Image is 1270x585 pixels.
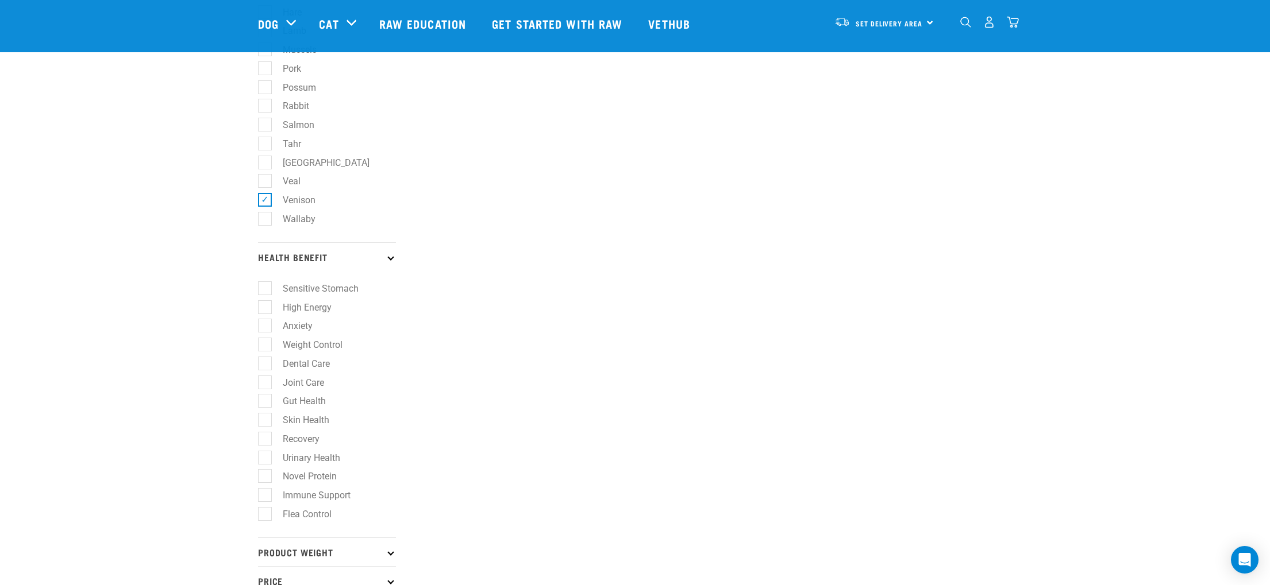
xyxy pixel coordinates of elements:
label: Sensitive Stomach [264,281,363,296]
a: Cat [319,15,338,32]
a: Get started with Raw [480,1,637,47]
p: Product Weight [258,537,396,566]
label: Skin Health [264,413,334,427]
label: Weight Control [264,338,347,352]
a: Dog [258,15,279,32]
div: Open Intercom Messenger [1231,546,1259,574]
label: Joint Care [264,375,329,390]
label: Mussels [264,42,321,57]
label: Venison [264,193,320,207]
img: user.png [983,16,995,28]
p: Health Benefit [258,242,396,271]
label: Wallaby [264,212,320,226]
label: Recovery [264,432,324,446]
a: Vethub [637,1,705,47]
label: Veal [264,174,305,188]
label: Flea Control [264,507,336,521]
label: Tahr [264,137,306,151]
label: Novel Protein [264,469,341,483]
label: Pork [264,61,306,76]
label: Dental Care [264,357,334,371]
label: Gut Health [264,394,330,408]
a: Raw Education [368,1,480,47]
label: Rabbit [264,99,314,113]
label: [GEOGRAPHIC_DATA] [264,156,374,170]
img: van-moving.png [834,17,850,27]
label: High Energy [264,300,336,315]
img: home-icon@2x.png [1007,16,1019,28]
label: Anxiety [264,319,317,333]
label: Urinary Health [264,451,345,465]
img: home-icon-1@2x.png [960,17,971,28]
span: Set Delivery Area [856,21,922,25]
label: Immune Support [264,488,355,502]
label: Possum [264,80,321,95]
label: Salmon [264,118,319,132]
